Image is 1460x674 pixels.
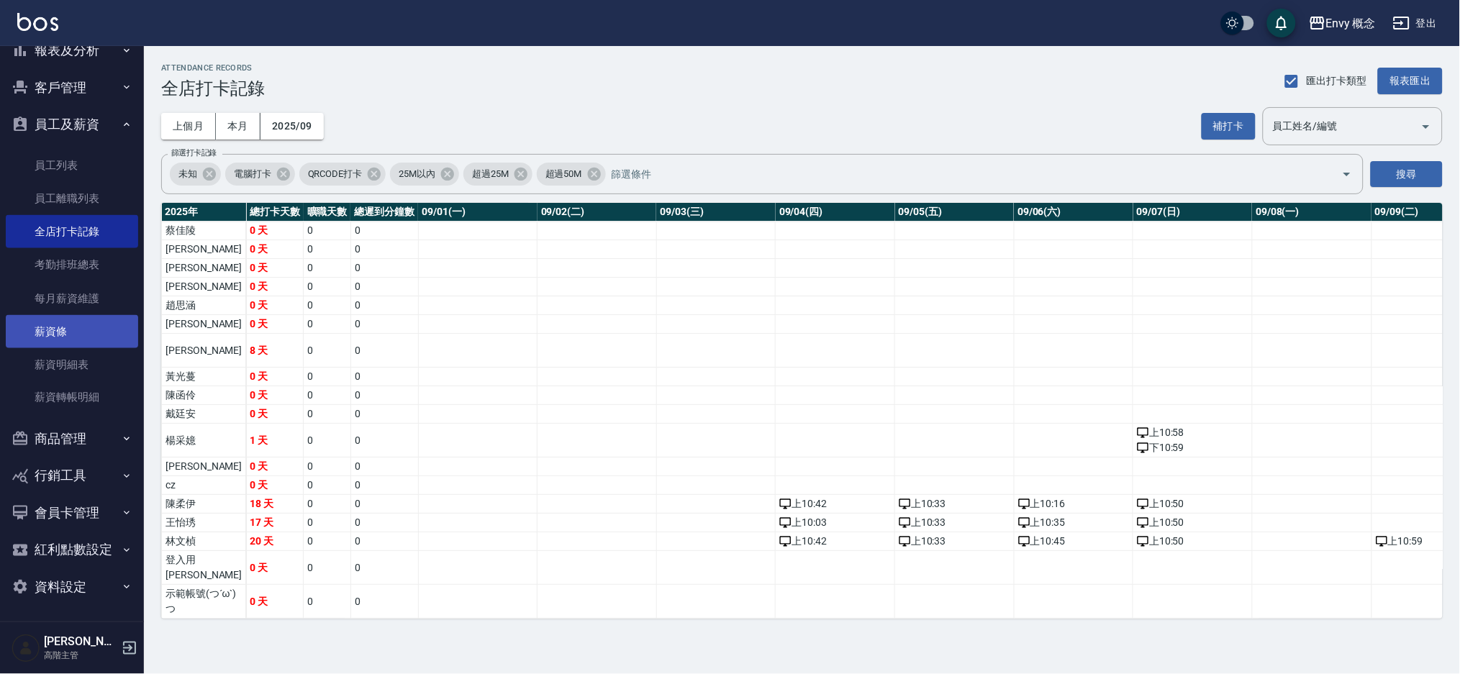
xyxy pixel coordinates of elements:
td: 0 [350,585,418,619]
span: 電腦打卡 [225,167,280,181]
td: cz [162,476,246,495]
span: 未知 [170,167,206,181]
td: 0 [304,476,351,495]
td: [PERSON_NAME] [162,278,246,296]
td: 陳函伶 [162,386,246,405]
td: 0 天 [246,368,304,386]
th: 09/05(五) [895,203,1015,222]
td: 0 [350,386,418,405]
a: 每月薪資維護 [6,282,138,315]
td: 0 [304,278,351,296]
td: 趙思涵 [162,296,246,315]
div: 上 10:42 [779,496,891,511]
th: 總遲到分鐘數 [350,203,418,222]
td: 示範帳號(つ´ω`)つ [162,585,246,619]
th: 09/06(六) [1014,203,1133,222]
button: save [1267,9,1296,37]
button: Open [1415,115,1438,138]
td: 0 [304,405,351,424]
td: 0 天 [246,386,304,405]
td: 0 [350,495,418,514]
td: 王怡琇 [162,514,246,532]
h3: 全店打卡記錄 [161,78,265,99]
button: Envy 概念 [1303,9,1382,38]
th: 曠職天數 [304,203,351,222]
div: Envy 概念 [1326,14,1377,32]
div: 上 10:33 [899,534,1010,549]
td: 0 [304,514,351,532]
td: 0 [304,334,351,368]
th: 09/02(二) [538,203,657,222]
span: 超過25M [463,167,517,181]
td: 0 天 [246,278,304,296]
div: 電腦打卡 [225,163,295,186]
td: 楊采嬑 [162,424,246,457]
td: 0 [304,551,351,585]
td: [PERSON_NAME] [162,315,246,334]
div: 未知 [170,163,221,186]
td: 0 [304,424,351,457]
td: 0 天 [246,457,304,476]
button: 上個月 [161,113,216,140]
td: 0 [350,551,418,585]
td: [PERSON_NAME] [162,259,246,278]
button: 商品管理 [6,421,138,458]
div: 上 10:33 [899,496,1010,511]
td: 0 [350,259,418,278]
button: 報表及分析 [6,32,138,69]
td: 0 [304,240,351,259]
div: 上 10:58 [1137,425,1248,440]
h5: [PERSON_NAME] [44,634,117,649]
td: 0 天 [246,259,304,278]
td: 0 [350,405,418,424]
th: 09/08(一) [1252,203,1371,222]
td: 0 [304,368,351,386]
button: 報表匯出 [1378,68,1443,94]
button: 補打卡 [1202,113,1256,140]
td: 0 [350,424,418,457]
td: 0 天 [246,405,304,424]
td: 0 [350,457,418,476]
td: 20 天 [246,532,304,551]
div: 上 10:33 [899,515,1010,530]
p: 高階主管 [44,649,117,662]
td: 0 [350,532,418,551]
td: 0 天 [246,585,304,619]
img: Logo [17,13,58,31]
th: 09/07(日) [1133,203,1253,222]
td: 0 天 [246,315,304,334]
button: 員工及薪資 [6,106,138,143]
span: QRCODE打卡 [299,167,371,181]
th: 總打卡天數 [246,203,304,222]
div: 上 10:03 [779,515,891,530]
div: 上 10:45 [1018,534,1130,549]
div: 上 10:50 [1137,515,1248,530]
div: 上 10:50 [1137,496,1248,511]
button: 登出 [1387,10,1443,37]
td: 0 天 [246,476,304,495]
div: 超過25M [463,163,532,186]
td: 0 [304,296,351,315]
td: 黃光蔓 [162,368,246,386]
td: 0 [304,222,351,240]
td: 0 天 [246,240,304,259]
a: 員工離職列表 [6,182,138,215]
td: 8 天 [246,334,304,368]
td: 0 天 [246,296,304,315]
td: 陳柔伊 [162,495,246,514]
button: 紅利點數設定 [6,532,138,569]
td: 0 [304,495,351,514]
td: 0 [304,585,351,619]
div: 上 10:42 [779,534,891,549]
div: 上 10:16 [1018,496,1130,511]
div: 上 10:35 [1018,515,1130,530]
td: 戴廷安 [162,405,246,424]
button: 客戶管理 [6,69,138,106]
label: 篩選打卡記錄 [171,147,217,158]
td: 1 天 [246,424,304,457]
a: 員工列表 [6,149,138,182]
td: 18 天 [246,495,304,514]
div: 25M以內 [390,163,459,186]
th: 09/04(四) [776,203,895,222]
a: 薪資明細表 [6,348,138,381]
